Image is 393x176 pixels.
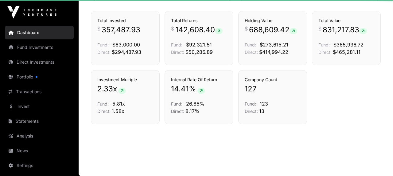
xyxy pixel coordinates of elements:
span: Fund: [245,101,256,106]
span: $ [97,25,100,32]
a: Settings [5,159,74,172]
span: Direct: [97,50,111,55]
span: 2.33 [97,84,113,94]
span: Direct: [97,109,111,114]
span: 26.85% [186,101,204,107]
a: Statements [5,114,74,128]
span: Fund: [318,42,330,47]
span: Fund: [97,101,109,106]
span: x [113,84,117,94]
span: 5.81x [112,101,125,107]
span: $92,321.51 [186,42,212,48]
a: Invest [5,100,74,113]
span: $50,286.89 [185,49,213,55]
h3: Investment Multiple [97,77,153,83]
span: 13 [259,108,264,114]
h3: Internal Rate Of Return [171,77,227,83]
span: 8.17% [185,108,200,114]
span: Fund: [97,42,109,47]
h3: Company Count [245,77,301,83]
span: $273,615.21 [260,42,288,48]
h3: Total Invested [97,18,153,24]
iframe: Chat Widget [362,146,393,176]
span: $ [318,25,321,32]
span: $465,281.11 [333,49,360,55]
span: Fund: [171,101,182,106]
span: 688,609.42 [249,25,297,35]
a: News [5,144,74,158]
img: Icehouse Ventures Logo [7,6,56,18]
a: Analysis [5,129,74,143]
a: Direct Investments [5,55,74,69]
span: 142,608.40 [175,25,223,35]
span: % [189,84,196,94]
span: 123 [260,101,268,107]
a: Fund Investments [5,41,74,54]
span: $294,487.93 [112,49,141,55]
span: 357,487.93 [102,25,140,35]
a: Transactions [5,85,74,98]
span: $63,000.00 [112,42,140,48]
h3: Total Returns [171,18,227,24]
h3: Total Value [318,18,374,24]
span: $ [245,25,248,32]
span: $414,994.22 [259,49,288,55]
span: Direct: [245,109,258,114]
span: $365,936.72 [333,42,364,48]
span: Fund: [171,42,182,47]
span: Direct: [171,50,184,55]
h3: Holding Value [245,18,301,24]
a: Dashboard [5,26,74,39]
span: 127 [245,84,257,94]
a: Portfolio [5,70,74,84]
span: 1.58x [112,108,124,114]
span: Direct: [318,50,332,55]
span: Direct: [171,109,184,114]
span: 14.41 [171,84,189,94]
span: $ [171,25,174,32]
span: Fund: [245,42,256,47]
span: 831,217.83 [323,25,367,35]
span: Direct: [245,50,258,55]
